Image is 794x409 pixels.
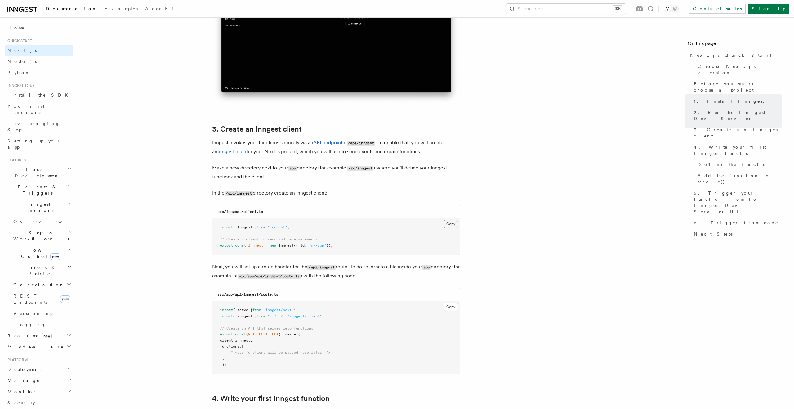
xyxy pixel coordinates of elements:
[220,356,222,361] span: ]
[11,264,67,277] span: Errors & Retries
[5,333,52,339] span: Realtime
[46,6,97,11] span: Documentation
[688,40,782,50] h4: On this page
[698,161,772,168] span: Define the function
[695,61,782,78] a: Choose Next.js version
[141,2,182,17] a: AgentKit
[694,98,764,104] span: 1. Install Inngest
[296,332,300,336] span: ({
[279,243,294,248] span: Inngest
[5,158,26,163] span: Features
[5,386,73,397] button: Monitor
[105,6,138,11] span: Examples
[255,332,257,336] span: ,
[42,2,101,17] a: Documentation
[268,332,270,336] span: ,
[212,263,460,281] p: Next, you will set up a route handler for the route. To do so, create a file inside your director...
[220,332,233,336] span: export
[212,125,302,133] a: 3. Create an Inngest client
[265,243,268,248] span: =
[664,5,679,12] button: Toggle dark mode
[305,243,307,248] span: :
[212,394,330,403] a: 4. Write your first Inngest function
[691,107,782,124] a: 2. Run the Inngest Dev Server
[689,4,746,14] a: Contact sales
[694,81,782,93] span: Before you start: choose a project
[60,295,70,303] span: new
[444,220,458,228] button: Copy
[220,308,233,312] span: import
[220,326,313,330] span: // Create an API that serves zero functions
[7,92,72,97] span: Install the SDK
[313,140,343,146] a: API endpoint
[217,209,263,214] code: src/inngest/client.ts
[5,83,35,88] span: Inngest tour
[5,22,73,34] a: Home
[242,344,244,348] span: [
[233,338,235,343] span: :
[694,127,782,139] span: 3. Create an Inngest client
[7,48,37,53] span: Next.js
[279,332,281,336] span: }
[694,144,782,156] span: 4. Write your first Inngest function
[688,50,782,61] a: Next.js Quick Start
[217,149,248,155] a: Inngest client
[248,332,255,336] span: GET
[5,38,32,43] span: Quick start
[691,78,782,96] a: Before you start: choose a project
[217,292,278,297] code: src/app/api/inngest/route.ts
[233,225,257,229] span: { Inngest }
[13,322,46,327] span: Logging
[235,338,250,343] span: inngest
[220,237,318,241] span: // Create a client to send and receive events
[7,59,37,64] span: Node.js
[11,227,73,245] button: Steps & Workflows
[7,400,35,405] span: Security
[5,181,73,199] button: Events & Triggers
[220,338,233,343] span: client
[212,138,460,156] p: Inngest invokes your functions securely via an at . To enable that, you will create an in your Ne...
[5,366,41,372] span: Deployment
[7,121,60,132] span: Leveraging Steps
[5,56,73,67] a: Node.js
[5,357,28,362] span: Platform
[233,314,257,318] span: { inngest }
[220,225,233,229] span: import
[5,166,68,179] span: Local Development
[272,332,279,336] span: PUT
[11,279,73,290] button: Cancellation
[7,138,61,150] span: Setting up your app
[691,124,782,142] a: 3. Create an Inngest client
[698,63,782,76] span: Choose Next.js version
[212,189,460,198] p: In the directory create an Inngest client:
[248,243,263,248] span: inngest
[309,243,326,248] span: "my-app"
[11,308,73,319] a: Versioning
[42,333,52,339] span: new
[257,314,265,318] span: from
[691,228,782,240] a: Next Steps
[235,332,246,336] span: const
[698,173,782,185] span: Add the function to serve()
[145,6,178,11] span: AgentKit
[11,290,73,308] a: REST Endpointsnew
[691,217,782,228] a: 6. Trigger from code
[11,262,73,279] button: Errors & Retries
[13,294,47,305] span: REST Endpoints
[257,225,265,229] span: from
[506,4,626,14] button: Search...⌘K
[5,344,64,350] span: Middleware
[694,220,778,226] span: 6. Trigger from code
[11,282,65,288] span: Cancellation
[268,314,322,318] span: "../../../inngest/client"
[694,190,782,215] span: 5. Trigger your function from the Inngest Dev Server UI
[5,330,73,341] button: Realtimenew
[222,356,224,361] span: ,
[252,308,261,312] span: from
[690,52,771,58] span: Next.js Quick Start
[748,4,789,14] a: Sign Up
[695,170,782,187] a: Add the function to serve()
[294,308,296,312] span: ;
[5,118,73,135] a: Leveraging Steps
[220,344,239,348] span: functions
